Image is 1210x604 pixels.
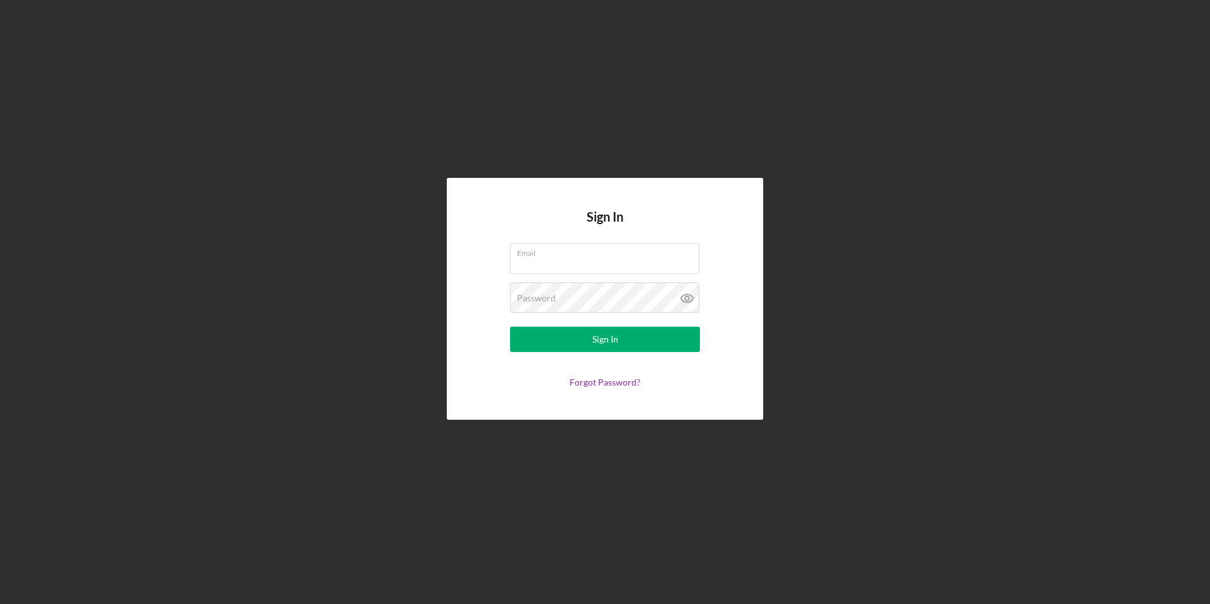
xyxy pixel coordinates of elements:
[592,327,618,352] div: Sign In
[510,327,700,352] button: Sign In
[517,244,699,258] label: Email
[517,293,556,303] label: Password
[587,210,623,243] h4: Sign In
[570,377,640,387] a: Forgot Password?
